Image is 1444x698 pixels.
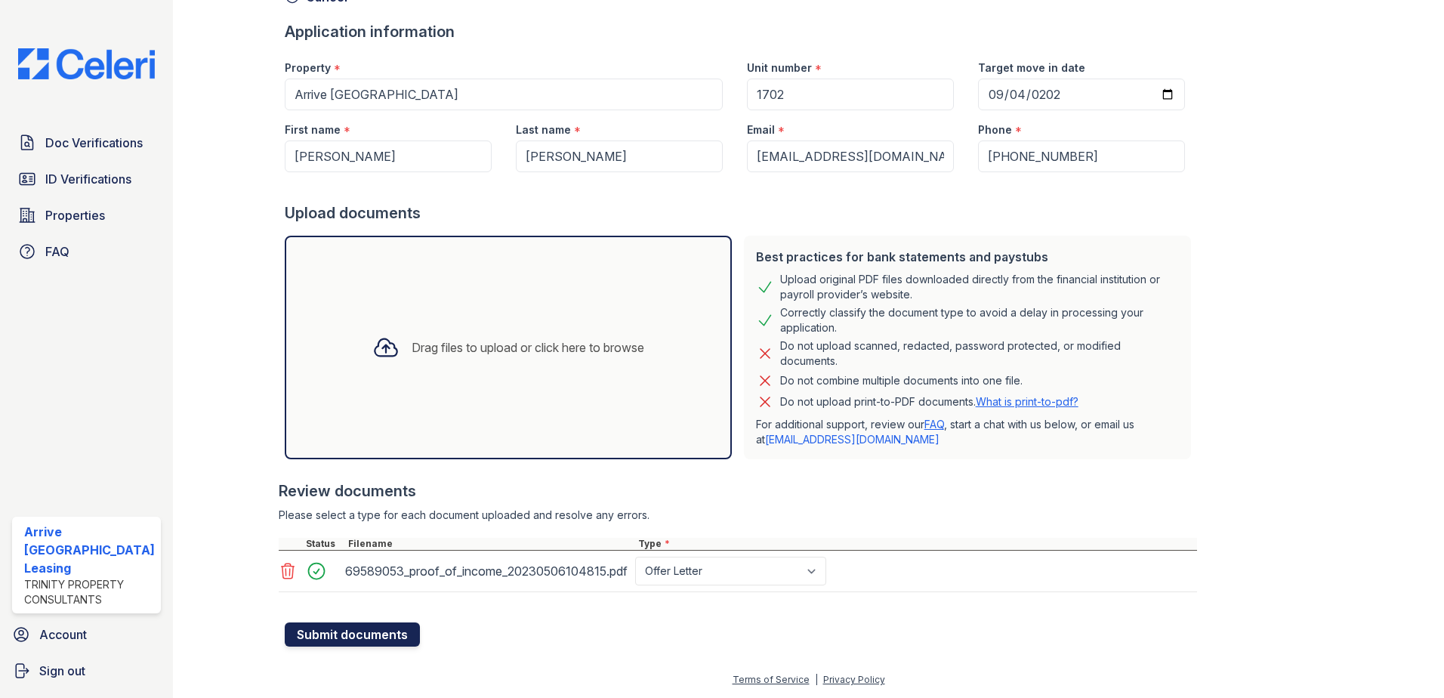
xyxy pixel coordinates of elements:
[756,417,1179,447] p: For additional support, review our , start a chat with us below, or email us at
[924,418,944,431] a: FAQ
[45,242,69,261] span: FAQ
[39,625,87,644] span: Account
[345,559,629,583] div: 69589053_proof_of_income_20230506104815.pdf
[516,122,571,137] label: Last name
[756,248,1179,266] div: Best practices for bank statements and paystubs
[978,60,1085,76] label: Target move in date
[45,206,105,224] span: Properties
[24,523,155,577] div: Arrive [GEOGRAPHIC_DATA] Leasing
[780,372,1023,390] div: Do not combine multiple documents into one file.
[6,619,167,650] a: Account
[345,538,635,550] div: Filename
[976,395,1078,408] a: What is print-to-pdf?
[45,134,143,152] span: Doc Verifications
[12,200,161,230] a: Properties
[279,480,1197,502] div: Review documents
[285,622,420,647] button: Submit documents
[12,236,161,267] a: FAQ
[6,656,167,686] a: Sign out
[823,674,885,685] a: Privacy Policy
[24,577,155,607] div: Trinity Property Consultants
[6,48,167,79] img: CE_Logo_Blue-a8612792a0a2168367f1c8372b55b34899dd931a85d93a1a3d3e32e68fde9ad4.png
[285,202,1197,224] div: Upload documents
[279,508,1197,523] div: Please select a type for each document uploaded and resolve any errors.
[635,538,1197,550] div: Type
[815,674,818,685] div: |
[39,662,85,680] span: Sign out
[303,538,345,550] div: Status
[780,338,1179,369] div: Do not upload scanned, redacted, password protected, or modified documents.
[780,394,1078,409] p: Do not upload print-to-PDF documents.
[978,122,1012,137] label: Phone
[285,21,1197,42] div: Application information
[285,60,331,76] label: Property
[780,305,1179,335] div: Correctly classify the document type to avoid a delay in processing your application.
[780,272,1179,302] div: Upload original PDF files downloaded directly from the financial institution or payroll provider’...
[412,338,644,357] div: Drag files to upload or click here to browse
[45,170,131,188] span: ID Verifications
[12,164,161,194] a: ID Verifications
[747,60,812,76] label: Unit number
[733,674,810,685] a: Terms of Service
[747,122,775,137] label: Email
[765,433,940,446] a: [EMAIL_ADDRESS][DOMAIN_NAME]
[12,128,161,158] a: Doc Verifications
[285,122,341,137] label: First name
